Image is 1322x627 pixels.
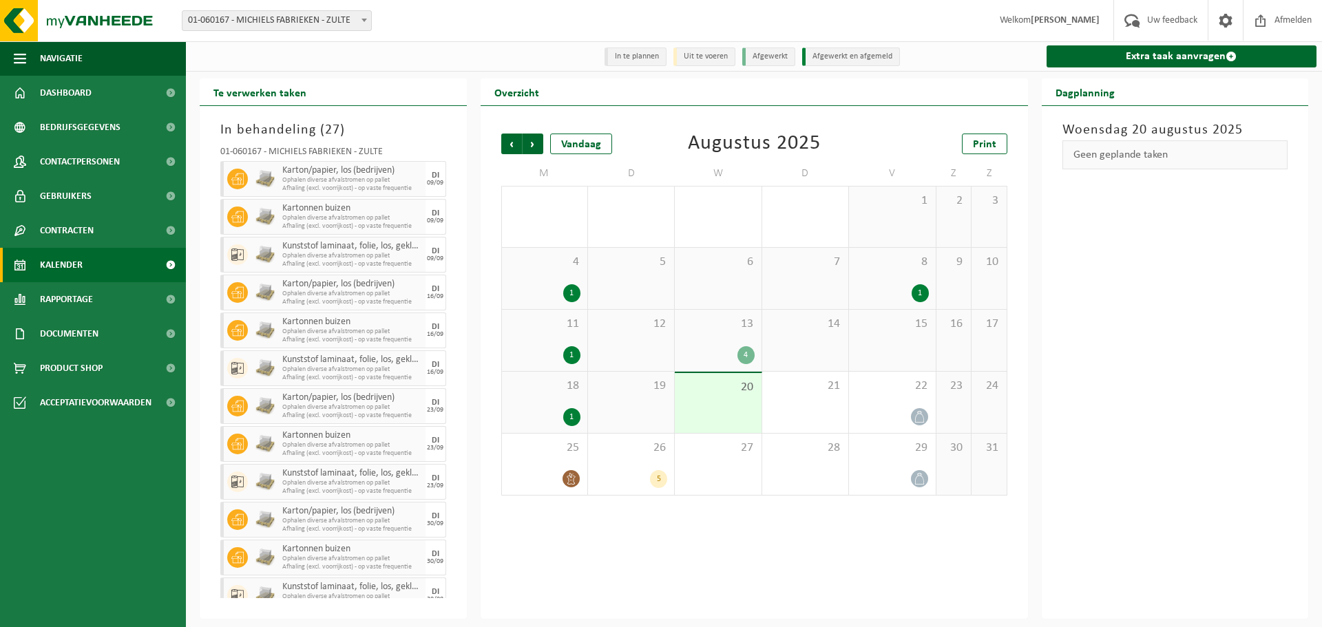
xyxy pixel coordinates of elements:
[682,440,754,456] span: 27
[1042,78,1129,105] h2: Dagplanning
[978,255,999,270] span: 10
[282,555,422,563] span: Ophalen diverse afvalstromen op pallet
[588,161,675,186] td: D
[282,260,422,268] span: Afhaling (excl. voorrijkost) - op vaste frequentie
[282,176,422,184] span: Ophalen diverse afvalstromen op pallet
[978,440,999,456] span: 31
[962,134,1007,154] a: Print
[943,440,964,456] span: 30
[255,358,275,379] img: LP-PA-00000-WDN-11
[282,290,422,298] span: Ophalen diverse afvalstromen op pallet
[282,374,422,382] span: Afhaling (excl. voorrijkost) - op vaste frequentie
[220,147,446,161] div: 01-060167 - MICHIELS FABRIEKEN - ZULTE
[282,412,422,420] span: Afhaling (excl. voorrijkost) - op vaste frequentie
[563,408,580,426] div: 1
[936,161,972,186] td: Z
[282,593,422,601] span: Ophalen diverse afvalstromen op pallet
[255,396,275,416] img: LP-PA-00000-WDN-11
[182,11,371,30] span: 01-060167 - MICHIELS FABRIEKEN - ZULTE
[282,517,422,525] span: Ophalen diverse afvalstromen op pallet
[972,161,1007,186] td: Z
[595,440,667,456] span: 26
[282,184,422,193] span: Afhaling (excl. voorrijkost) - op vaste frequentie
[432,436,439,445] div: DI
[282,328,422,336] span: Ophalen diverse afvalstromen op pallet
[432,209,439,217] div: DI
[282,468,422,479] span: Kunststof laminaat, folie, los, gekleurd
[432,474,439,482] div: DI
[255,169,275,189] img: LP-PA-00000-WDN-11
[682,380,754,395] span: 20
[427,293,443,300] div: 16/09
[673,47,735,66] li: Uit te voeren
[255,471,275,492] img: LP-PA-00000-WDN-11
[595,255,667,270] span: 5
[849,161,936,186] td: V
[856,440,928,456] span: 29
[973,139,996,150] span: Print
[432,550,439,558] div: DI
[978,317,999,332] span: 17
[943,255,964,270] span: 9
[282,544,422,555] span: Kartonnen buizen
[978,193,999,209] span: 3
[220,120,446,140] h3: In behandeling ( )
[40,351,103,385] span: Product Shop
[282,487,422,496] span: Afhaling (excl. voorrijkost) - op vaste frequentie
[509,440,580,456] span: 25
[501,134,522,154] span: Vorige
[40,385,151,420] span: Acceptatievoorwaarden
[509,379,580,394] span: 18
[978,379,999,394] span: 24
[282,392,422,403] span: Karton/papier, los (bedrijven)
[509,317,580,332] span: 11
[255,282,275,303] img: LP-PA-00000-WDN-11
[255,547,275,568] img: LP-PA-00000-WDN-11
[432,588,439,596] div: DI
[856,255,928,270] span: 8
[675,161,762,186] td: W
[282,479,422,487] span: Ophalen diverse afvalstromen op pallet
[742,47,795,66] li: Afgewerkt
[550,134,612,154] div: Vandaag
[282,222,422,231] span: Afhaling (excl. voorrijkost) - op vaste frequentie
[509,255,580,270] span: 4
[427,369,443,376] div: 16/09
[427,331,443,338] div: 16/09
[282,441,422,449] span: Ophalen diverse afvalstromen op pallet
[40,41,83,76] span: Navigatie
[769,440,841,456] span: 28
[255,585,275,606] img: LP-PA-00000-WDN-11
[605,47,667,66] li: In te plannen
[432,361,439,369] div: DI
[255,320,275,341] img: LP-PA-00000-WDN-11
[282,241,422,252] span: Kunststof laminaat, folie, los, gekleurd
[40,282,93,317] span: Rapportage
[650,470,667,488] div: 5
[432,247,439,255] div: DI
[255,206,275,227] img: LP-PA-00000-WDN-11
[432,512,439,520] div: DI
[943,193,964,209] span: 2
[282,354,422,365] span: Kunststof laminaat, folie, los, gekleurd
[282,365,422,374] span: Ophalen diverse afvalstromen op pallet
[40,76,92,110] span: Dashboard
[427,482,443,489] div: 23/09
[523,134,543,154] span: Volgende
[40,179,92,213] span: Gebruikers
[432,398,439,407] div: DI
[432,323,439,331] div: DI
[282,279,422,290] span: Karton/papier, los (bedrijven)
[182,10,372,31] span: 01-060167 - MICHIELS FABRIEKEN - ZULTE
[282,214,422,222] span: Ophalen diverse afvalstromen op pallet
[200,78,320,105] h2: Te verwerken taken
[563,346,580,364] div: 1
[282,252,422,260] span: Ophalen diverse afvalstromen op pallet
[255,434,275,454] img: LP-PA-00000-WDN-11
[501,161,588,186] td: M
[282,506,422,517] span: Karton/papier, los (bedrijven)
[856,193,928,209] span: 1
[563,284,580,302] div: 1
[762,161,849,186] td: D
[255,244,275,265] img: LP-PA-00000-WDN-11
